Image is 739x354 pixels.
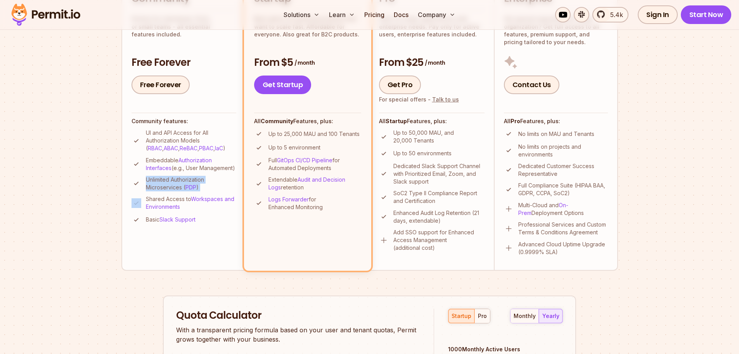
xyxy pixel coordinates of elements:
p: Dedicated Slack Support Channel with Prioritized Email, Zoom, and Slack support [393,162,485,186]
div: pro [478,312,487,320]
p: Embeddable (e.g., User Management) [146,156,236,172]
strong: Startup [386,118,407,124]
p: for Enhanced Monitoring [268,196,361,211]
h3: From $25 [379,56,485,70]
a: Sign In [638,5,678,24]
p: Full for Automated Deployments [268,156,361,172]
p: Up to 50 environments [393,150,452,157]
span: 5.4k [606,10,623,19]
a: Authorization Interfaces [146,157,212,171]
p: Shared Access to [146,195,236,211]
p: Multi-Cloud and Deployment Options [518,201,608,217]
h3: Free Forever [132,56,236,70]
p: Got special requirements? Large organization? Get full access to all features, premium support, a... [504,15,608,46]
span: / month [425,59,445,67]
div: monthly [514,312,536,320]
p: Up to 50,000 MAU, and 20,000 Tenants [393,129,485,144]
a: ABAC [164,145,178,151]
p: Basic [146,216,196,223]
h4: All Features, plus: [379,117,485,125]
a: IaC [215,145,223,151]
h3: From $5 [254,56,361,70]
a: PBAC [199,145,213,151]
p: Full Compliance Suite (HIPAA BAA, GDPR, CCPA, SoC2) [518,182,608,197]
p: Dedicated Customer Success Representative [518,162,608,178]
p: Extendable retention [268,176,361,191]
p: With a transparent pricing formula based on your user and tenant quotas, Permit grows together wi... [176,325,420,344]
a: PDP [185,184,196,191]
a: 5.4k [592,7,628,22]
a: ReBAC [180,145,197,151]
strong: Pro [511,118,520,124]
a: Slack Support [159,216,196,223]
span: / month [294,59,315,67]
p: Up to 25,000 MAU and 100 Tenants [268,130,360,138]
a: Logs Forwarder [268,196,309,203]
p: UI and API Access for All Authorization Models ( , , , , ) [146,129,236,152]
a: Talk to us [432,96,459,103]
p: No limits on MAU and Tenants [518,130,594,138]
h2: Quota Calculator [176,309,420,323]
a: Get Pro [379,76,421,94]
a: Contact Us [504,76,559,94]
p: Professional Services and Custom Terms & Conditions Agreement [518,221,608,236]
h4: Community features: [132,117,236,125]
h4: All Features, plus: [254,117,361,125]
a: RBAC [148,145,162,151]
p: Advanced Cloud Uptime Upgrade (0.9999% SLA) [518,241,608,256]
img: Permit logo [8,2,84,28]
p: Up to 5 environment [268,144,320,151]
a: On-Prem [518,202,568,216]
strong: Community [261,118,293,124]
button: Solutions [280,7,323,22]
p: Add SSO support for Enhanced Access Management (additional cost) [393,229,485,252]
a: Free Forever [132,76,190,94]
h4: All Features, plus: [504,117,608,125]
a: Pricing [361,7,388,22]
a: Audit and Decision Logs [268,176,345,191]
a: Get Startup [254,76,312,94]
button: Company [415,7,459,22]
a: GitOps CI/CD Pipeline [277,157,332,163]
p: Unlimited Authorization Microservices ( ) [146,176,236,191]
div: For special offers - [379,96,459,103]
p: No limits on projects and environments [518,143,608,158]
p: Enhanced Audit Log Retention (21 days, extendable) [393,209,485,225]
a: Start Now [681,5,732,24]
a: Docs [391,7,412,22]
p: SoC2 Type II Compliance Report and Certification [393,189,485,205]
div: 1000 Monthly Active Users [448,345,563,353]
button: Learn [326,7,358,22]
